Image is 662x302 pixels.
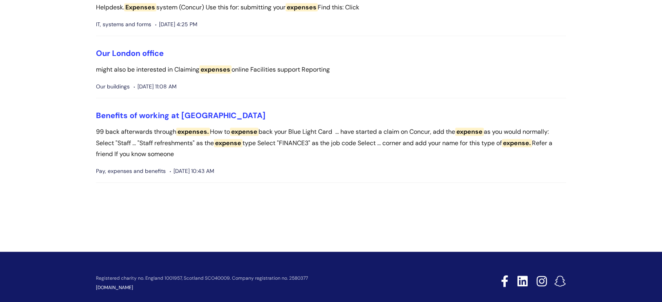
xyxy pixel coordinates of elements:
[199,65,232,74] span: expenses
[455,128,484,136] span: expense
[96,126,566,160] p: 99 back afterwards through How to back your Blue Light Card ... have started a claim on Concur, a...
[134,82,177,92] span: [DATE] 11:08 AM
[96,82,130,92] span: Our buildings
[96,166,166,176] span: Pay, expenses and benefits
[96,48,164,58] a: Our London office
[170,166,214,176] span: [DATE] 10:43 AM
[214,139,242,147] span: expense
[96,284,133,291] a: [DOMAIN_NAME]
[96,20,151,29] span: IT, systems and forms
[96,276,445,281] p: Registered charity no. England 1001957, Scotland SCO40009. Company registration no. 2580377
[176,128,210,136] span: expenses.
[286,3,318,11] span: expenses
[155,20,197,29] span: [DATE] 4:25 PM
[96,2,566,13] p: Helpdesk. system (Concur) Use this for: submitting your Find this: Click
[96,110,266,120] a: Benefits of working at [GEOGRAPHIC_DATA]
[124,3,156,11] span: Expenses
[96,64,566,75] p: might also be interested in Claiming online Facilities support Reporting
[230,128,259,136] span: expense
[502,139,532,147] span: expense.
